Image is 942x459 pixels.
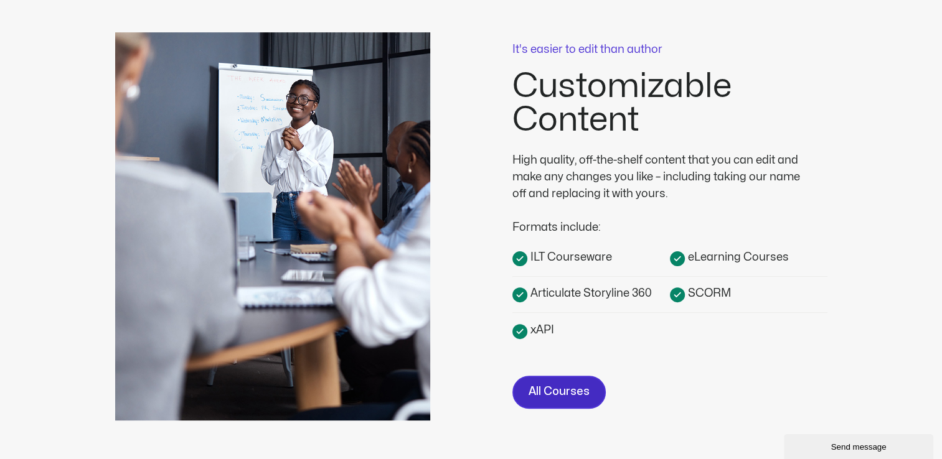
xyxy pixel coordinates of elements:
span: All Courses [529,383,590,401]
img: Instructor presenting employee training courseware [115,32,430,420]
a: Articulate Storyline 360 [512,284,670,302]
a: SCORM [670,284,827,302]
iframe: chat widget [784,432,936,459]
h2: Customizable Content [512,70,827,137]
a: All Courses [512,376,606,409]
div: High quality, off-the-shelf content that you can edit and make any changes you like – including t... [512,152,811,202]
span: SCORM [685,285,731,302]
p: It's easier to edit than author [512,44,827,55]
span: eLearning Courses [685,249,789,266]
div: Formats include: [512,202,811,236]
span: xAPI [527,322,554,338]
a: ILT Courseware [512,248,670,266]
span: ILT Courseware [527,249,612,266]
span: Articulate Storyline 360 [527,285,652,302]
